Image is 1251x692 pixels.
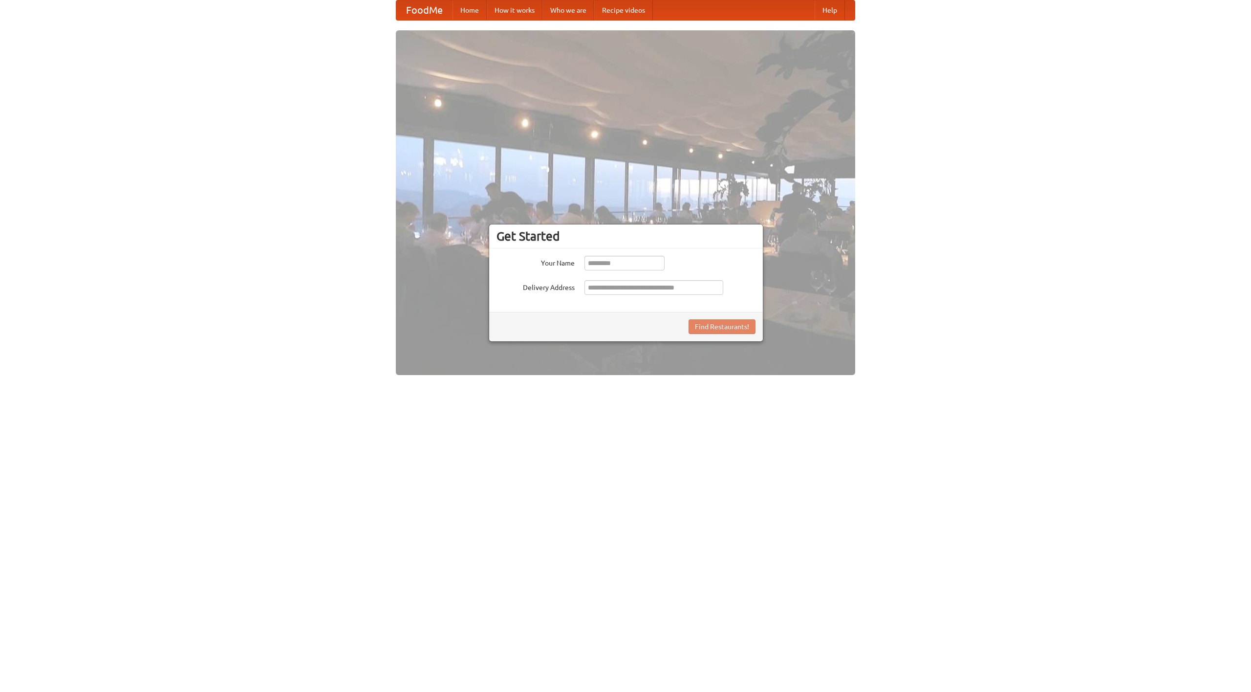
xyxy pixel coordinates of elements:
a: Home [453,0,487,20]
h3: Get Started [496,229,755,244]
a: FoodMe [396,0,453,20]
a: Help [815,0,845,20]
label: Your Name [496,256,575,268]
button: Find Restaurants! [689,319,755,334]
a: How it works [487,0,542,20]
label: Delivery Address [496,280,575,292]
a: Who we are [542,0,594,20]
a: Recipe videos [594,0,653,20]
